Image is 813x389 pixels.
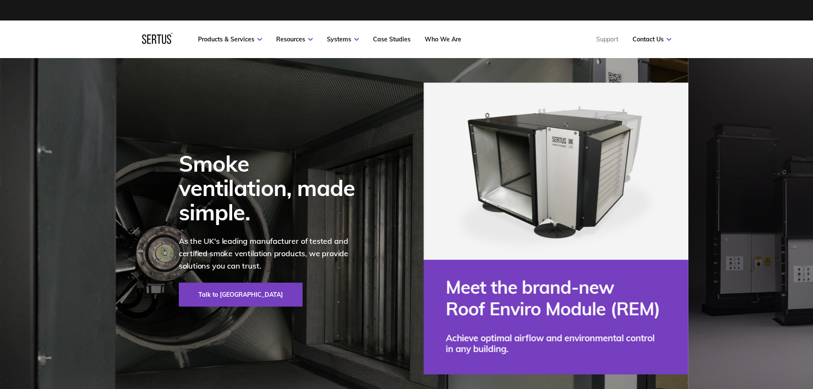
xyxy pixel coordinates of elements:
a: Case Studies [373,35,411,43]
a: Support [596,35,618,43]
a: Systems [327,35,359,43]
a: Contact Us [632,35,671,43]
a: Products & Services [198,35,262,43]
p: As the UK's leading manufacturer of tested and certified smoke ventilation products, we provide s... [179,235,367,272]
a: Who We Are [425,35,461,43]
a: Talk to [GEOGRAPHIC_DATA] [179,283,303,307]
a: Resources [276,35,313,43]
div: Smoke ventilation, made simple. [179,151,367,225]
